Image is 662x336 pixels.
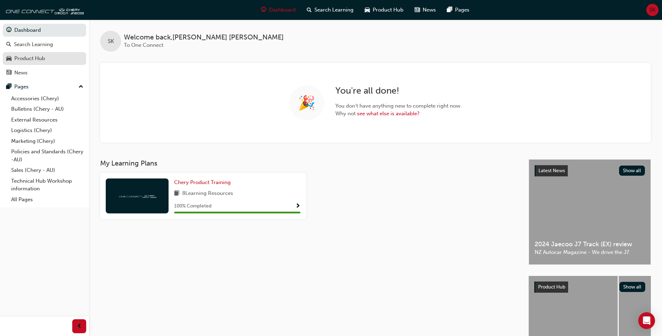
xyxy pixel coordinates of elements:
span: guage-icon [261,6,266,14]
span: search-icon [6,42,11,48]
span: You don't have anything new to complete right now. [335,102,462,110]
div: Search Learning [14,41,53,49]
span: Why not [335,110,462,118]
span: 100 % Completed [174,202,211,210]
a: External Resources [8,115,86,125]
div: News [14,69,28,77]
h2: You're all done! [335,85,462,96]
span: news-icon [415,6,420,14]
a: news-iconNews [409,3,441,17]
span: up-icon [79,82,83,92]
span: prev-icon [77,322,82,331]
a: Marketing (Chery) [8,136,86,147]
a: Technical Hub Workshop information [8,176,86,194]
span: car-icon [6,56,12,62]
span: Welcome back , [PERSON_NAME] [PERSON_NAME] [124,34,284,42]
span: Dashboard [269,6,296,14]
button: Show all [619,166,645,176]
a: car-iconProduct Hub [359,3,409,17]
span: Search Learning [314,6,354,14]
span: SK [108,37,114,45]
button: Show all [619,282,646,292]
a: search-iconSearch Learning [301,3,359,17]
span: News [423,6,436,14]
div: Pages [14,83,29,91]
div: Open Intercom Messenger [638,312,655,329]
button: Pages [3,80,86,93]
span: Product Hub [373,6,403,14]
a: Latest NewsShow all [535,165,645,176]
a: Product Hub [3,52,86,65]
a: Accessories (Chery) [8,93,86,104]
span: NZ Autocar Magazine - We drive the J7. [535,248,645,256]
img: oneconnect [3,3,84,17]
h3: My Learning Plans [100,159,518,167]
span: news-icon [6,70,12,76]
a: All Pages [8,194,86,205]
a: Search Learning [3,38,86,51]
span: guage-icon [6,27,12,34]
span: pages-icon [447,6,452,14]
a: Dashboard [3,24,86,37]
span: pages-icon [6,84,12,90]
a: Logistics (Chery) [8,125,86,136]
a: Product HubShow all [534,282,645,293]
a: News [3,66,86,79]
a: Sales (Chery - AU) [8,165,86,176]
span: search-icon [307,6,312,14]
span: Latest News [538,168,565,174]
span: 2024 Jaecoo J7 Track (EX) review [535,240,645,248]
div: Product Hub [14,54,45,63]
a: guage-iconDashboard [255,3,301,17]
a: see what else is available? [357,110,419,117]
img: oneconnect [118,192,156,199]
a: Latest NewsShow all2024 Jaecoo J7 Track (EX) reviewNZ Autocar Magazine - We drive the J7. [529,159,651,265]
span: To One Connect [124,42,163,48]
span: SK [649,6,655,14]
button: DashboardSearch LearningProduct HubNews [3,22,86,80]
span: Pages [455,6,469,14]
a: Bulletins (Chery - AU) [8,104,86,115]
button: SK [646,4,659,16]
a: Chery Product Training [174,178,233,187]
span: Show Progress [295,203,300,210]
span: 8 Learning Resources [182,189,233,198]
span: Chery Product Training [174,179,231,185]
span: book-icon [174,189,179,198]
a: Policies and Standards (Chery -AU) [8,146,86,165]
button: Show Progress [295,202,300,211]
span: car-icon [365,6,370,14]
span: 🎉 [298,99,315,107]
a: pages-iconPages [441,3,475,17]
span: Product Hub [538,284,565,290]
